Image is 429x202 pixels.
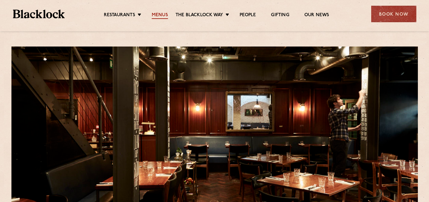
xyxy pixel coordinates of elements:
[304,12,329,19] a: Our News
[152,12,168,19] a: Menus
[240,12,256,19] a: People
[271,12,289,19] a: Gifting
[371,6,416,22] div: Book Now
[104,12,135,19] a: Restaurants
[13,10,65,18] img: BL_Textured_Logo-footer-cropped.svg
[176,12,223,19] a: The Blacklock Way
